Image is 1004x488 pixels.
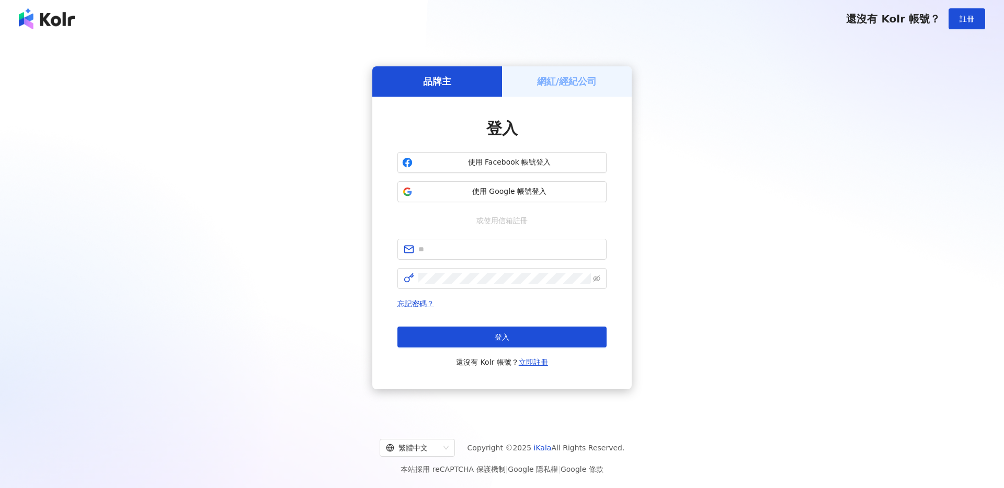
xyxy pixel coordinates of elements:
[534,444,552,452] a: iKala
[386,439,439,456] div: 繁體中文
[561,465,603,473] a: Google 條款
[469,215,535,226] span: 或使用信箱註冊
[397,327,607,347] button: 登入
[19,8,75,29] img: logo
[401,463,603,475] span: 本站採用 reCAPTCHA 保護機制
[593,275,600,282] span: eye-invisible
[949,8,985,29] button: 註冊
[467,441,625,454] span: Copyright © 2025 All Rights Reserved.
[558,465,561,473] span: |
[397,152,607,173] button: 使用 Facebook 帳號登入
[846,13,940,25] span: 還沒有 Kolr 帳號？
[519,358,548,366] a: 立即註冊
[506,465,508,473] span: |
[417,187,602,197] span: 使用 Google 帳號登入
[537,75,597,88] h5: 網紅/經紀公司
[495,333,509,341] span: 登入
[417,157,602,168] span: 使用 Facebook 帳號登入
[456,356,548,368] span: 還沒有 Kolr 帳號？
[397,299,434,308] a: 忘記密碼？
[960,15,974,23] span: 註冊
[508,465,558,473] a: Google 隱私權
[486,119,518,137] span: 登入
[397,181,607,202] button: 使用 Google 帳號登入
[423,75,451,88] h5: 品牌主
